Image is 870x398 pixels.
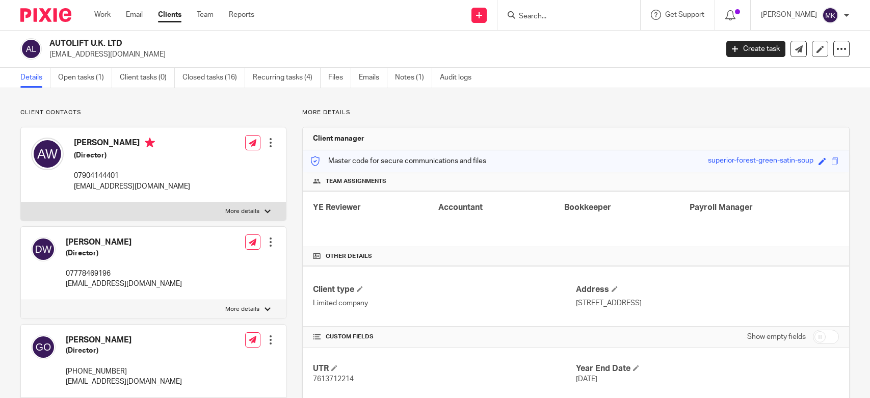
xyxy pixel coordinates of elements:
[66,248,182,258] h5: (Director)
[576,376,597,383] span: [DATE]
[126,10,143,20] a: Email
[66,279,182,289] p: [EMAIL_ADDRESS][DOMAIN_NAME]
[313,376,354,383] span: 7613712214
[229,10,254,20] a: Reports
[313,284,576,295] h4: Client type
[66,269,182,279] p: 07778469196
[20,68,50,88] a: Details
[120,68,175,88] a: Client tasks (0)
[326,177,386,185] span: Team assignments
[612,286,618,292] span: Edit Address
[302,109,850,117] p: More details
[313,363,576,374] h4: UTR
[31,138,64,170] img: svg%3E
[438,203,483,211] span: Accountant
[20,38,42,60] img: svg%3E
[145,138,155,148] i: Primary
[313,298,576,308] p: Limited company
[66,346,182,356] h5: (Director)
[313,134,364,144] h3: Client manager
[357,286,363,292] span: Change Client type
[74,171,190,181] p: 07904144401
[225,207,259,216] p: More details
[74,181,190,192] p: [EMAIL_ADDRESS][DOMAIN_NAME]
[225,305,259,313] p: More details
[94,10,111,20] a: Work
[20,109,286,117] p: Client contacts
[831,157,839,165] span: Copy to clipboard
[253,68,321,88] a: Recurring tasks (4)
[690,203,753,211] span: Payroll Manager
[313,203,361,211] span: YE Reviewer
[326,252,372,260] span: Other details
[66,366,182,377] p: [PHONE_NUMBER]
[665,11,704,18] span: Get Support
[395,68,432,88] a: Notes (1)
[310,156,486,166] p: Master code for secure communications and files
[66,377,182,387] p: [EMAIL_ADDRESS][DOMAIN_NAME]
[576,284,839,295] h4: Address
[819,157,826,165] span: Edit code
[66,237,182,248] h4: [PERSON_NAME]
[708,155,813,167] div: superior-forest-green-satin-soup
[576,298,839,308] p: [STREET_ADDRESS]
[633,365,639,371] span: Edit Year End Date
[518,12,610,21] input: Search
[812,41,828,57] a: Edit client
[313,333,576,341] h4: CUSTOM FIELDS
[31,237,56,261] img: svg%3E
[331,365,337,371] span: Edit UTR
[761,10,817,20] p: [PERSON_NAME]
[822,7,838,23] img: svg%3E
[66,335,182,346] h4: [PERSON_NAME]
[49,49,711,60] p: [EMAIL_ADDRESS][DOMAIN_NAME]
[74,138,190,150] h4: [PERSON_NAME]
[58,68,112,88] a: Open tasks (1)
[747,332,806,342] label: Show empty fields
[158,10,181,20] a: Clients
[576,363,839,374] h4: Year End Date
[564,203,611,211] span: Bookkeeper
[440,68,479,88] a: Audit logs
[74,150,190,161] h5: (Director)
[726,41,785,57] a: Create task
[790,41,807,57] a: Send new email
[328,68,351,88] a: Files
[49,38,578,49] h2: AUTOLIFT U.K. LTD
[197,10,214,20] a: Team
[20,8,71,22] img: Pixie
[182,68,245,88] a: Closed tasks (16)
[359,68,387,88] a: Emails
[31,335,56,359] img: svg%3E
